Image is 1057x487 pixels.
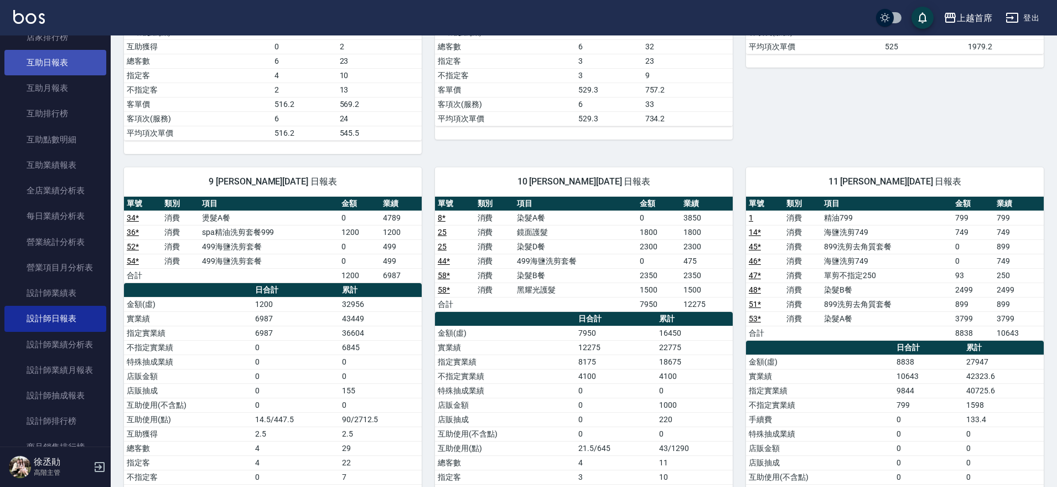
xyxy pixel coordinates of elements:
td: 互助獲得 [124,39,272,54]
td: 消費 [784,239,821,254]
td: 14.5/447.5 [252,412,339,427]
td: 27947 [963,355,1044,369]
td: 2350 [637,268,681,283]
td: 2 [337,39,422,54]
td: 90/2712.5 [339,412,422,427]
td: 互助使用(不含點) [435,427,576,441]
td: 749 [952,225,994,239]
td: 499海鹽洗剪套餐 [514,254,637,268]
a: 互助點數明細 [4,127,106,152]
td: 不指定實業績 [124,340,252,355]
td: 10643 [894,369,963,383]
td: 6987 [252,326,339,340]
td: 燙髮A餐 [199,211,339,225]
td: 499 [380,254,422,268]
a: 25 [438,228,447,237]
td: 4789 [380,211,422,225]
td: 0 [252,355,339,369]
table: a dense table [124,197,422,283]
td: 消費 [162,225,199,239]
td: 0 [894,441,963,455]
a: 營業統計分析表 [4,229,106,255]
td: 消費 [784,225,821,239]
td: 2499 [994,283,1044,297]
td: 29 [339,441,422,455]
td: 1200 [252,297,339,311]
td: 7950 [637,297,681,311]
a: 設計師業績分析表 [4,332,106,357]
td: 店販金額 [435,398,576,412]
td: 8175 [576,355,656,369]
a: 1 [749,213,753,222]
td: 特殊抽成業績 [124,355,252,369]
td: 4 [272,68,337,83]
a: 互助月報表 [4,75,106,101]
td: 2.5 [252,427,339,441]
th: 項目 [199,197,339,211]
td: 消費 [162,239,199,254]
th: 金額 [637,197,681,211]
td: 0 [656,383,733,398]
td: 0 [252,340,339,355]
td: 消費 [784,211,821,225]
td: 32956 [339,297,422,311]
td: 1800 [637,225,681,239]
td: 2300 [637,239,681,254]
td: 1979.2 [965,39,1044,54]
td: 不指定實業績 [746,398,894,412]
td: 0 [952,239,994,254]
td: 6 [576,97,642,111]
td: 11 [656,455,733,470]
a: 互助業績報表 [4,152,106,178]
td: 店販抽成 [435,412,576,427]
td: 3 [576,54,642,68]
td: 3 [576,68,642,83]
td: 0 [894,455,963,470]
td: 4100 [576,369,656,383]
td: 0 [637,254,681,268]
table: a dense table [746,197,1044,341]
td: 消費 [475,239,515,254]
a: 設計師日報表 [4,306,106,331]
td: 消費 [784,268,821,283]
td: 0 [252,398,339,412]
td: 13 [337,83,422,97]
td: 24 [337,111,422,126]
td: 總客數 [124,441,252,455]
td: 0 [252,470,339,484]
td: 23 [643,54,733,68]
td: 4 [252,455,339,470]
td: 指定客 [435,470,576,484]
td: 6 [272,111,337,126]
td: 43449 [339,311,422,326]
td: 7950 [576,326,656,340]
td: 0 [339,239,380,254]
th: 類別 [162,197,199,211]
td: 4 [252,441,339,455]
td: 0 [637,211,681,225]
a: 全店業績分析表 [4,178,106,203]
td: 2350 [681,268,733,283]
td: 平均項次單價 [124,126,272,140]
td: 799 [994,211,1044,225]
td: 手續費 [746,412,894,427]
th: 類別 [784,197,821,211]
a: 設計師排行榜 [4,408,106,434]
td: 0 [339,355,422,369]
td: 133.4 [963,412,1044,427]
td: 899洗剪去角質套餐 [821,239,952,254]
td: 6987 [252,311,339,326]
th: 金額 [952,197,994,211]
a: 每日業績分析表 [4,203,106,229]
td: 799 [894,398,963,412]
td: 客項次(服務) [124,111,272,126]
td: 0 [576,412,656,427]
td: 749 [994,254,1044,268]
td: 1500 [681,283,733,297]
td: 金額(虛) [746,355,894,369]
td: 店販抽成 [124,383,252,398]
a: 互助日報表 [4,50,106,75]
td: 9844 [894,383,963,398]
a: 營業項目月分析表 [4,255,106,280]
td: 32 [643,39,733,54]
